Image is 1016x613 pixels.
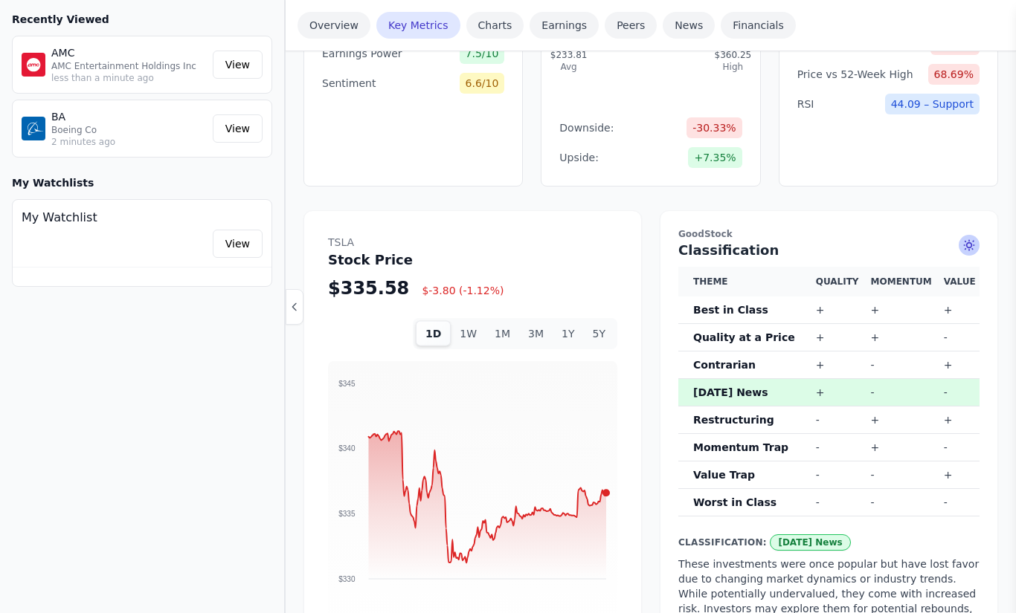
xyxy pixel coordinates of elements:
th: Momentum Trap [678,434,810,461]
img: BA [22,117,45,140]
div: $360.25 [715,49,752,73]
span: -30.33% [687,117,742,138]
td: + [865,324,938,351]
span: Upside: [559,150,599,165]
td: - [810,406,865,434]
span: 68.69% [928,64,980,85]
tspan: $335 [338,510,356,518]
span: [DATE] News [770,534,850,551]
td: - [810,461,865,489]
a: Peers [605,12,657,39]
div: High [715,61,752,73]
span: Ask AI [959,235,980,256]
td: + [938,461,982,489]
p: Boeing Co [51,124,207,136]
span: Earnings Power [322,46,402,61]
a: Financials [721,12,796,39]
button: 1M [486,321,519,346]
h3: My Watchlists [12,175,94,190]
tspan: $345 [338,380,356,388]
td: - [938,489,982,516]
p: AMC [51,45,207,60]
td: - [938,379,982,406]
td: + [810,379,865,406]
tspan: $330 [338,575,356,583]
td: - [938,434,982,461]
th: [DATE] News [678,379,810,406]
p: less than a minute ago [51,72,207,84]
td: - [810,434,865,461]
td: + [865,296,938,324]
a: Earnings [530,12,599,39]
span: 44.09 – Support [885,94,980,114]
div: $233.81 [550,49,588,73]
a: View [213,230,263,258]
button: 5Y [584,321,614,346]
th: Quality [810,267,865,296]
p: AMC Entertainment Holdings Inc [51,60,207,72]
th: Best in Class [678,296,810,324]
span: $335.58 [328,278,409,299]
td: + [810,296,865,324]
th: Value [938,267,982,296]
img: AMC [22,53,45,77]
td: - [865,351,938,379]
h4: My Watchlist [22,209,263,227]
button: 1D [416,321,451,346]
span: $-3.80 (-1.12%) [422,285,504,296]
td: - [865,489,938,516]
td: + [865,434,938,461]
th: Restructuring [678,406,810,434]
th: Value Trap [678,461,810,489]
td: + [865,406,938,434]
h3: Recently Viewed [12,12,272,27]
td: - [810,489,865,516]
td: + [938,296,982,324]
th: Momentum [865,267,938,296]
span: Classification: [678,537,767,548]
span: Price vs 52-Week High [797,67,913,82]
a: Overview [298,12,370,39]
th: Quality at a Price [678,324,810,351]
td: - [865,461,938,489]
span: Downside: [559,120,614,135]
button: 3M [519,321,553,346]
th: Contrarian [678,351,810,379]
span: 7.5/10 [460,43,505,64]
div: Avg [550,61,588,73]
h2: Stock Price [328,235,504,270]
button: 1W [451,321,486,346]
td: - [938,324,982,351]
span: GoodStock [678,229,779,240]
span: RSI [797,97,814,111]
span: Sentiment [322,76,376,91]
th: Theme [678,267,810,296]
a: News [663,12,715,39]
a: Key Metrics [376,12,460,39]
td: - [865,379,938,406]
h2: Classification [678,229,779,261]
p: BA [51,109,207,124]
span: 6.6/10 [460,73,505,94]
p: 2 minutes ago [51,136,207,148]
a: Charts [466,12,524,39]
td: + [810,324,865,351]
th: Worst in Class [678,489,810,516]
button: 1Y [553,321,583,346]
span: TSLA [328,235,504,250]
span: +7.35% [688,147,742,168]
td: + [810,351,865,379]
a: View [213,51,263,79]
td: + [938,351,982,379]
tspan: $340 [338,444,356,453]
td: + [938,406,982,434]
a: View [213,114,263,143]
